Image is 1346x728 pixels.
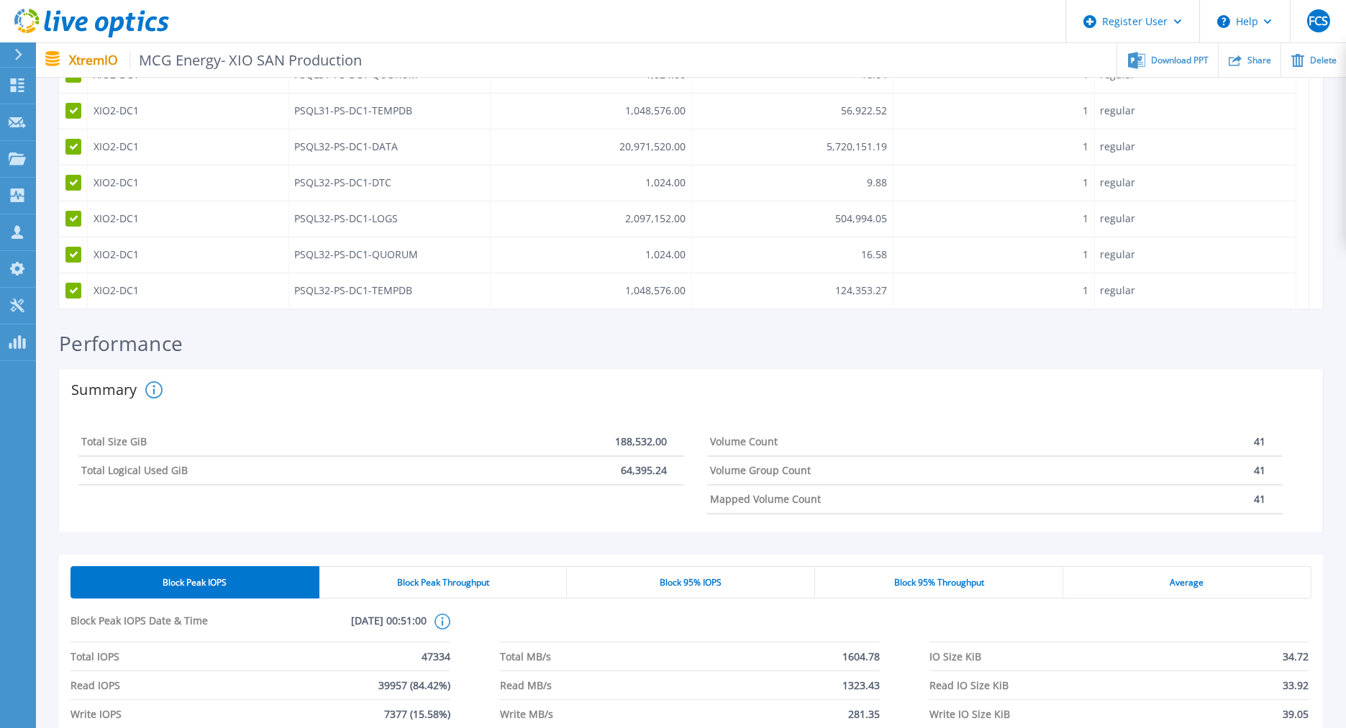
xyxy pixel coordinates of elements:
span: Download PPT [1151,56,1209,65]
span: Block Peak IOPS Date & Time [71,614,248,642]
span: 1323.43 [842,671,880,699]
span: Delete [1310,56,1337,65]
span: 1604.78 [842,642,880,670]
div: 1 [1083,106,1088,117]
span: 39.05 [1283,700,1309,728]
h2: Summary [71,383,140,397]
div: 2,097,152.00 [625,214,686,225]
span: Block Peak Throughput [397,577,489,588]
span: Total IOPS [71,642,119,670]
span: FCS [1309,15,1328,27]
span: 33.92 [1283,671,1309,699]
div: XIO2-DC1 [94,286,139,297]
div: regular [1100,106,1135,117]
h4: Mapped Volume Count [710,493,821,505]
p: 64,395.24 [621,465,667,476]
div: PSQL32-PS-DC1-TEMPDB [294,286,412,297]
div: 1,024.00 [645,250,686,261]
p: 41 [1254,436,1265,447]
div: XIO2-DC1 [94,214,139,225]
div: 124,353.27 [835,286,887,297]
span: Read MB/s [500,671,552,699]
div: 20,971,520.00 [619,142,686,153]
div: 1,024.00 [645,178,686,189]
span: 47334 [422,642,450,670]
div: 1,048,576.00 [625,106,686,117]
div: regular [1100,178,1135,189]
div: 5,720,151.19 [827,142,887,153]
span: IO Size KiB [929,642,981,670]
div: regular [1100,286,1135,297]
div: XIO2-DC1 [94,106,139,117]
h4: Total Logical Used GiB [81,465,188,476]
p: 41 [1254,465,1265,476]
span: 281.35 [848,700,880,728]
div: 1 [1083,250,1088,261]
span: 39957 (84.42%) [378,671,450,699]
span: Write IOPS [71,700,122,728]
div: 16.58 [861,250,887,261]
div: PSQL32-PS-DC1-DTC [294,178,391,189]
span: Average [1170,577,1204,588]
div: 1,048,576.00 [625,286,686,297]
div: regular [1100,250,1135,261]
p: 188,532.00 [615,436,667,447]
div: XIO2-DC1 [94,142,139,153]
h4: Total Size GiB [81,436,147,447]
h4: Volume Group Count [710,465,811,476]
div: regular [1100,142,1135,153]
span: Share [1247,56,1271,65]
span: MCG Energy- XIO SAN Production [129,52,363,68]
span: Block 95% Throughput [894,577,984,588]
h4: Volume Count [710,436,778,447]
div: XIO2-DC1 [94,178,139,189]
div: PSQL32-PS-DC1-DATA [294,142,398,153]
div: 1 [1083,214,1088,225]
span: Block Peak IOPS [163,577,227,588]
div: PSQL32-PS-DC1-QUORUM [294,250,418,261]
p: 41 [1254,493,1265,505]
div: Performance [59,332,1323,369]
div: PSQL32-PS-DC1-LOGS [294,214,398,225]
div: PSQL31-PS-DC1-TEMPDB [294,106,412,117]
span: Total MB/s [500,642,551,670]
div: 9.88 [867,178,887,189]
div: XIO2-DC1 [94,250,139,261]
div: 1 [1083,142,1088,153]
span: Read IOPS [71,671,120,699]
div: 504,994.05 [835,214,887,225]
span: Write IO Size KiB [929,700,1010,728]
span: Write MB/s [500,700,553,728]
p: XtremIO [69,52,363,68]
span: Block 95% IOPS [660,577,722,588]
div: 1 [1083,178,1088,189]
div: 1 [1083,286,1088,297]
div: regular [1100,214,1135,225]
span: Read IO Size KiB [929,671,1009,699]
span: 34.72 [1283,642,1309,670]
div: 56,922.52 [841,106,887,117]
span: [DATE] 00:51:00 [248,614,426,642]
span: 7377 (15.58%) [384,700,450,728]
